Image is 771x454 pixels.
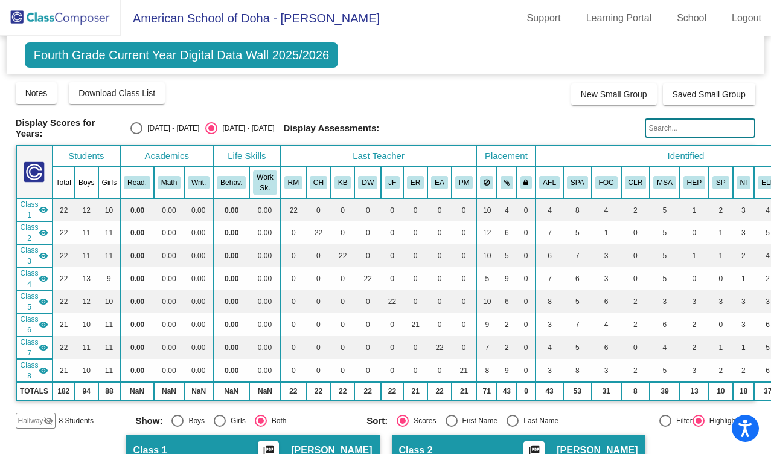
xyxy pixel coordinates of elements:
[621,221,650,244] td: 0
[733,313,755,336] td: 3
[497,198,517,221] td: 4
[650,221,680,244] td: 5
[567,176,588,189] button: SPA
[497,267,517,290] td: 9
[53,267,75,290] td: 22
[680,221,709,244] td: 0
[536,244,563,267] td: 6
[281,167,306,198] th: Rebecca Madden
[592,244,621,267] td: 3
[563,267,592,290] td: 6
[306,267,331,290] td: 0
[188,176,210,189] button: Writ.
[25,42,339,68] span: Fourth Grade Current Year Digital Data Wall 2025/2026
[476,244,497,267] td: 10
[497,167,517,198] th: Keep with students
[75,198,98,221] td: 12
[650,267,680,290] td: 5
[69,82,165,104] button: Download Class List
[592,336,621,359] td: 6
[733,290,755,313] td: 3
[592,267,621,290] td: 3
[680,336,709,359] td: 2
[497,336,517,359] td: 2
[650,198,680,221] td: 5
[16,82,57,104] button: Notes
[407,176,424,189] button: ER
[75,336,98,359] td: 11
[621,267,650,290] td: 0
[381,336,403,359] td: 0
[253,170,277,195] button: Work Sk.
[592,167,621,198] th: Focus concerns
[680,198,709,221] td: 1
[625,176,647,189] button: CLR
[683,176,705,189] button: HEP
[213,313,249,336] td: 0.00
[306,221,331,244] td: 22
[709,221,733,244] td: 1
[142,123,199,134] div: [DATE] - [DATE]
[621,336,650,359] td: 0
[455,176,473,189] button: PM
[563,313,592,336] td: 7
[563,221,592,244] td: 5
[39,274,48,284] mat-icon: visibility
[184,267,213,290] td: 0.00
[120,336,154,359] td: 0.00
[78,88,155,98] span: Download Class List
[98,290,121,313] td: 10
[712,176,729,189] button: SP
[452,244,477,267] td: 0
[98,313,121,336] td: 11
[563,244,592,267] td: 7
[354,336,381,359] td: 0
[249,267,280,290] td: 0.00
[592,221,621,244] td: 1
[476,267,497,290] td: 5
[536,198,563,221] td: 4
[650,244,680,267] td: 5
[452,167,477,198] th: Paul Morais
[98,221,121,244] td: 11
[621,313,650,336] td: 2
[130,122,274,134] mat-radio-group: Select an option
[733,244,755,267] td: 2
[306,336,331,359] td: 0
[16,313,53,336] td: Emily Ryan - No Class Name
[16,359,53,382] td: Paul Morais - No Class Name
[281,146,477,167] th: Last Teacher
[452,198,477,221] td: 0
[722,8,771,28] a: Logout
[154,336,184,359] td: 0.00
[577,8,662,28] a: Learning Portal
[306,167,331,198] th: Caroline Hodgson
[536,313,563,336] td: 3
[213,290,249,313] td: 0.00
[120,146,213,167] th: Academics
[249,313,280,336] td: 0.00
[452,313,477,336] td: 0
[581,89,647,99] span: New Small Group
[497,221,517,244] td: 6
[517,336,536,359] td: 0
[184,313,213,336] td: 0.00
[310,176,327,189] button: CH
[733,167,755,198] th: Non Independent Work Habits
[98,267,121,290] td: 9
[621,198,650,221] td: 2
[563,198,592,221] td: 8
[213,221,249,244] td: 0.00
[16,336,53,359] td: Emily Allmandinger - No Class Name
[653,176,676,189] button: MSA
[381,221,403,244] td: 0
[306,290,331,313] td: 0
[536,336,563,359] td: 4
[21,268,39,290] span: Class 4
[249,290,280,313] td: 0.00
[536,267,563,290] td: 7
[334,176,351,189] button: KB
[213,198,249,221] td: 0.00
[120,290,154,313] td: 0.00
[354,290,381,313] td: 0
